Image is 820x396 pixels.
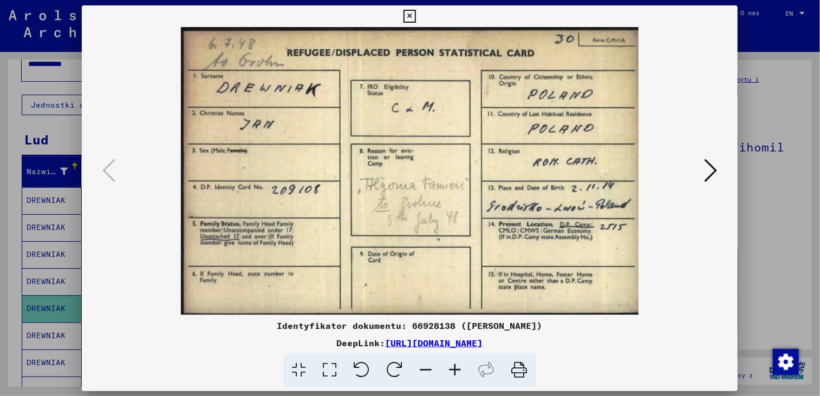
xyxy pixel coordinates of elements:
[386,338,483,348] a: [URL][DOMAIN_NAME]
[82,319,738,332] div: Identyfikator dokumentu: 66928138 ([PERSON_NAME])
[773,349,799,375] img: Zmienianie zgody
[772,348,798,374] div: Zmienianie zgody
[82,336,738,349] div: DeepLink:
[119,27,701,315] img: 001.jpg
